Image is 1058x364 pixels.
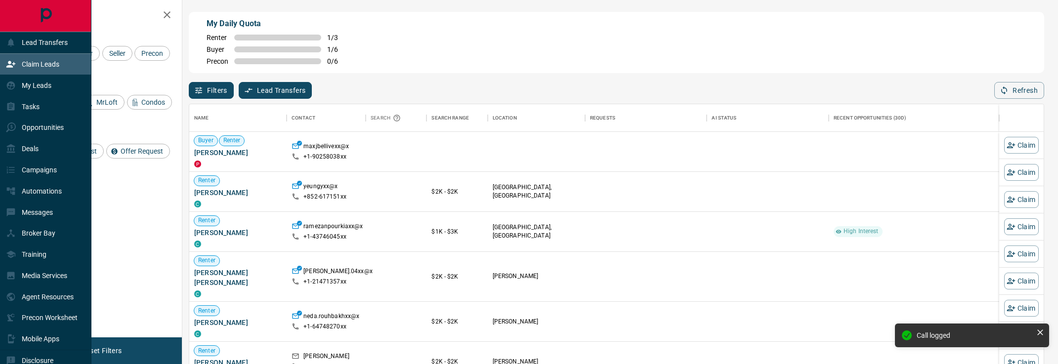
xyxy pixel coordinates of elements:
[189,104,287,132] div: Name
[82,95,125,110] div: MrLoft
[138,98,169,106] span: Condos
[493,272,580,281] p: [PERSON_NAME]
[207,18,349,30] p: My Daily Quota
[194,104,209,132] div: Name
[194,216,219,225] span: Renter
[292,104,315,132] div: Contact
[134,46,170,61] div: Precon
[1004,245,1039,262] button: Claim
[106,49,129,57] span: Seller
[194,290,201,297] div: condos.ca
[488,104,585,132] div: Location
[493,223,580,240] p: [GEOGRAPHIC_DATA], [GEOGRAPHIC_DATA]
[219,136,245,145] span: Renter
[194,307,219,315] span: Renter
[303,323,346,331] p: +1- 64748270xx
[106,144,170,159] div: Offer Request
[93,98,121,106] span: MrLoft
[239,82,312,99] button: Lead Transfers
[32,10,172,22] h2: Filters
[493,318,580,326] p: [PERSON_NAME]
[431,104,469,132] div: Search Range
[1004,164,1039,181] button: Claim
[1004,191,1039,208] button: Claim
[431,187,482,196] p: $2K - $2K
[194,228,282,238] span: [PERSON_NAME]
[712,104,736,132] div: AI Status
[194,256,219,265] span: Renter
[303,153,346,161] p: +1- 90258038xx
[207,57,228,65] span: Precon
[102,46,132,61] div: Seller
[327,57,349,65] span: 0 / 6
[493,104,517,132] div: Location
[585,104,707,132] div: Requests
[840,227,883,236] span: High Interest
[834,104,906,132] div: Recent Opportunities (30d)
[303,312,359,323] p: neda.rouhbakhxx@x
[194,161,201,167] div: property.ca
[994,82,1044,99] button: Refresh
[194,268,282,287] span: [PERSON_NAME] [PERSON_NAME]
[1004,273,1039,289] button: Claim
[138,49,167,57] span: Precon
[303,233,346,241] p: +1- 43746045xx
[194,148,282,158] span: [PERSON_NAME]
[207,45,228,53] span: Buyer
[829,104,999,132] div: Recent Opportunities (30d)
[1004,137,1039,154] button: Claim
[303,142,349,153] p: maxjbellivexx@x
[493,183,580,200] p: [GEOGRAPHIC_DATA], [GEOGRAPHIC_DATA]
[590,104,615,132] div: Requests
[127,95,172,110] div: Condos
[707,104,829,132] div: AI Status
[431,317,482,326] p: $2K - $2K
[194,188,282,198] span: [PERSON_NAME]
[303,352,349,363] p: [PERSON_NAME]
[303,267,373,278] p: [PERSON_NAME].04xx@x
[303,182,338,193] p: yeungyxx@x
[194,241,201,247] div: condos.ca
[287,104,366,132] div: Contact
[194,136,217,145] span: Buyer
[327,34,349,41] span: 1 / 3
[431,272,482,281] p: $2K - $2K
[194,330,201,337] div: condos.ca
[194,201,201,207] div: condos.ca
[207,34,228,41] span: Renter
[75,342,128,359] button: Reset Filters
[194,347,219,355] span: Renter
[917,331,1032,339] div: Call logged
[303,193,346,201] p: +852- 617151xx
[117,147,167,155] span: Offer Request
[303,278,346,286] p: +1- 21471357xx
[194,318,282,327] span: [PERSON_NAME]
[1004,218,1039,235] button: Claim
[303,222,363,233] p: ramezanpourkiaxx@x
[431,227,482,236] p: $1K - $3K
[194,176,219,185] span: Renter
[189,82,234,99] button: Filters
[371,104,403,132] div: Search
[327,45,349,53] span: 1 / 6
[426,104,487,132] div: Search Range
